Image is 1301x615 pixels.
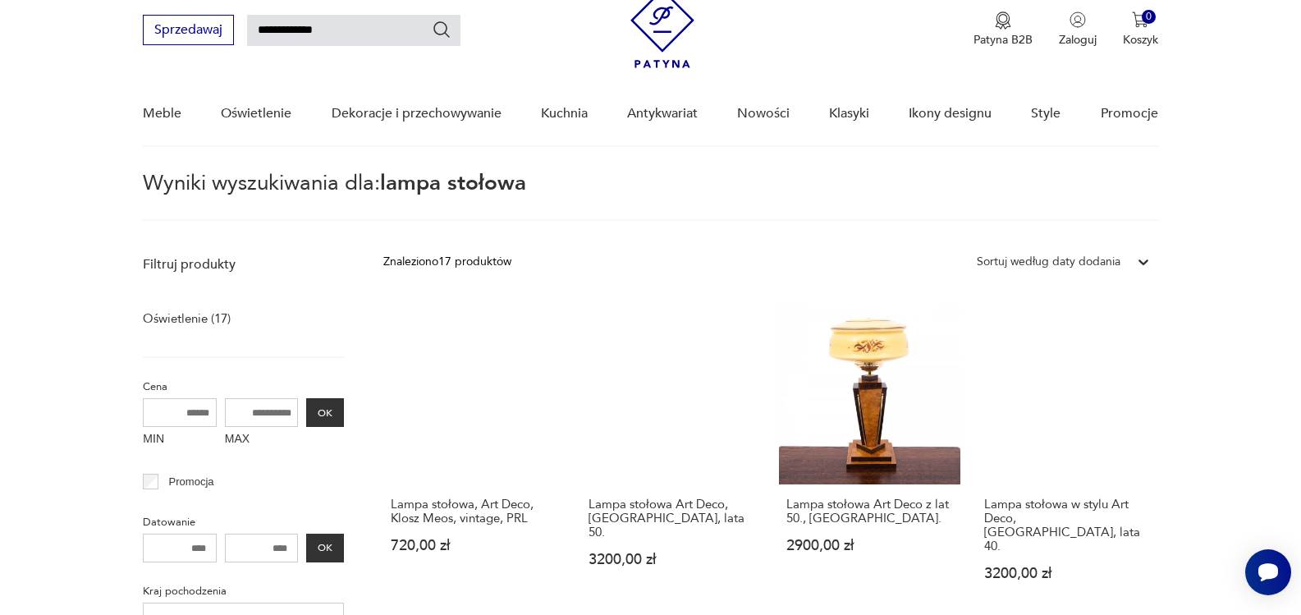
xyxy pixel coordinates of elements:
[829,82,869,145] a: Klasyki
[786,539,953,553] p: 2900,00 zł
[1070,11,1086,28] img: Ikonka użytkownika
[1132,11,1148,28] img: Ikona koszyka
[380,168,526,198] span: lampa stołowa
[143,307,231,330] a: Oświetlenie (17)
[332,82,502,145] a: Dekoracje i przechowywanie
[1123,11,1158,48] button: 0Koszyk
[581,303,763,613] a: Lampa stołowa Art Deco, Polska, lata 50.Lampa stołowa Art Deco, [GEOGRAPHIC_DATA], lata 50.3200,0...
[973,11,1033,48] a: Ikona medaluPatyna B2B
[1142,10,1156,24] div: 0
[1123,32,1158,48] p: Koszyk
[383,253,511,271] div: Znaleziono 17 produktów
[143,582,344,600] p: Kraj pochodzenia
[589,498,755,539] h3: Lampa stołowa Art Deco, [GEOGRAPHIC_DATA], lata 50.
[973,32,1033,48] p: Patyna B2B
[973,11,1033,48] button: Patyna B2B
[306,398,344,427] button: OK
[589,553,755,567] p: 3200,00 zł
[225,427,299,453] label: MAX
[169,473,214,491] p: Promocja
[1059,11,1097,48] button: Zaloguj
[1031,82,1060,145] a: Style
[143,255,344,273] p: Filtruj produkty
[1101,82,1158,145] a: Promocje
[143,427,217,453] label: MIN
[977,253,1120,271] div: Sortuj według daty dodania
[1059,32,1097,48] p: Zaloguj
[306,534,344,562] button: OK
[143,25,234,37] a: Sprzedawaj
[383,303,565,613] a: Lampa stołowa, Art Deco, Klosz Meos, vintage, PRLLampa stołowa, Art Deco, Klosz Meos, vintage, PR...
[995,11,1011,30] img: Ikona medalu
[786,498,953,526] h3: Lampa stołowa Art Deco z lat 50., [GEOGRAPHIC_DATA].
[391,539,557,553] p: 720,00 zł
[977,303,1158,613] a: Lampa stołowa w stylu Art Deco, Polska, lata 40.Lampa stołowa w stylu Art Deco, [GEOGRAPHIC_DATA]...
[143,378,344,396] p: Cena
[737,82,790,145] a: Nowości
[143,513,344,531] p: Datowanie
[143,173,1157,221] p: Wyniki wyszukiwania dla:
[143,15,234,45] button: Sprzedawaj
[432,20,451,39] button: Szukaj
[984,498,1151,553] h3: Lampa stołowa w stylu Art Deco, [GEOGRAPHIC_DATA], lata 40.
[984,567,1151,581] p: 3200,00 zł
[627,82,698,145] a: Antykwariat
[541,82,588,145] a: Kuchnia
[391,498,557,526] h3: Lampa stołowa, Art Deco, Klosz Meos, vintage, PRL
[221,82,291,145] a: Oświetlenie
[909,82,992,145] a: Ikony designu
[779,303,960,613] a: Lampa stołowa Art Deco z lat 50., Polska.Lampa stołowa Art Deco z lat 50., [GEOGRAPHIC_DATA].2900...
[1245,549,1291,595] iframe: Smartsupp widget button
[143,82,181,145] a: Meble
